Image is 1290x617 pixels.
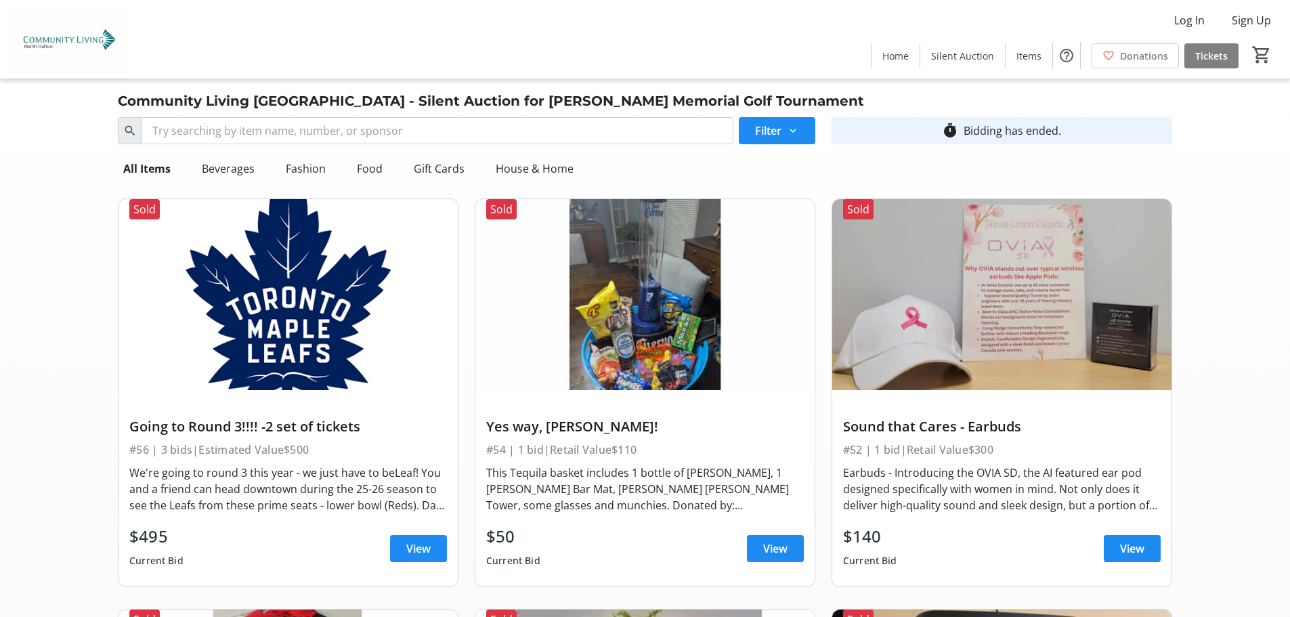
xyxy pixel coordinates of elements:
[486,199,517,219] div: Sold
[942,123,958,139] mat-icon: timer_outline
[406,540,431,557] span: View
[486,549,540,573] div: Current Bid
[843,549,897,573] div: Current Bid
[486,524,540,549] div: $50
[129,419,447,435] div: Going to Round 3!!!! -2 set of tickets
[129,549,184,573] div: Current Bid
[1174,12,1205,28] span: Log In
[1249,43,1274,67] button: Cart
[1221,9,1282,31] button: Sign Up
[739,117,815,144] button: Filter
[351,155,388,182] div: Food
[1092,43,1179,68] a: Donations
[486,419,804,435] div: Yes way, [PERSON_NAME]!
[832,199,1171,390] img: Sound that Cares - Earbuds
[755,123,781,139] span: Filter
[843,465,1161,513] div: Earbuds - Introducing the OVIA SD, the AI featured ear pod designed specifically with women in mi...
[763,540,788,557] span: View
[843,524,897,549] div: $140
[1163,9,1216,31] button: Log In
[8,5,129,73] img: Community Living North Halton's Logo
[882,49,909,63] span: Home
[486,465,804,513] div: This Tequila basket includes 1 bottle of [PERSON_NAME], 1 [PERSON_NAME] Bar Mat, [PERSON_NAME] [P...
[129,440,447,459] div: #56 | 3 bids | Estimated Value $500
[390,535,447,562] a: View
[110,90,872,112] div: Community Living [GEOGRAPHIC_DATA] - Silent Auction for [PERSON_NAME] Memorial Golf Tournament
[1053,42,1080,69] button: Help
[1104,535,1161,562] a: View
[490,155,579,182] div: House & Home
[129,524,184,549] div: $495
[196,155,260,182] div: Beverages
[129,199,160,219] div: Sold
[1184,43,1239,68] a: Tickets
[964,123,1061,139] div: Bidding has ended.
[486,440,804,459] div: #54 | 1 bid | Retail Value $110
[118,155,176,182] div: All Items
[142,117,733,144] input: Try searching by item name, number, or sponsor
[931,49,994,63] span: Silent Auction
[1120,49,1168,63] span: Donations
[119,199,458,390] img: Going to Round 3!!!! -2 set of tickets
[1195,49,1228,63] span: Tickets
[1120,540,1144,557] span: View
[1232,12,1271,28] span: Sign Up
[843,199,874,219] div: Sold
[475,199,815,390] img: Yes way, José!
[280,155,331,182] div: Fashion
[1006,43,1052,68] a: Items
[747,535,804,562] a: View
[920,43,1005,68] a: Silent Auction
[408,155,470,182] div: Gift Cards
[129,465,447,513] div: We're going to round 3 this year - we just have to beLeaf! You and a friend can head downtown dur...
[843,419,1161,435] div: Sound that Cares - Earbuds
[1016,49,1041,63] span: Items
[872,43,920,68] a: Home
[843,440,1161,459] div: #52 | 1 bid | Retail Value $300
